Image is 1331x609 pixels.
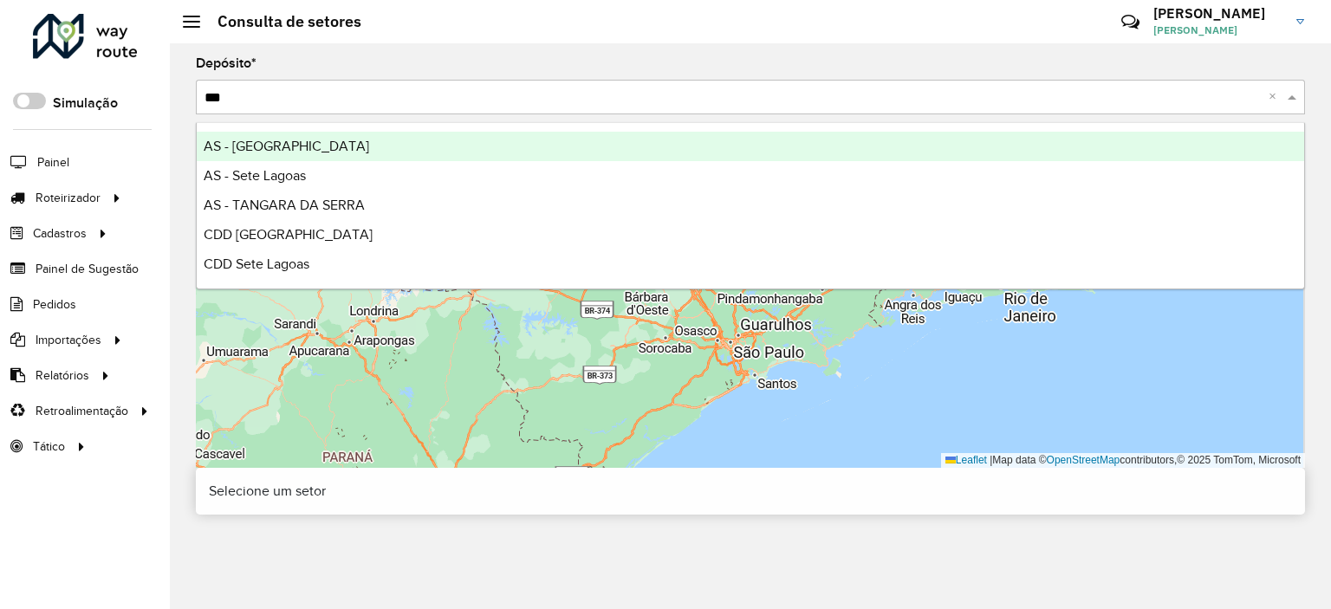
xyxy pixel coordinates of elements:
h2: Consulta de setores [200,12,361,31]
a: Leaflet [945,454,987,466]
span: AS - Sete Lagoas [204,168,306,183]
label: Depósito [196,53,256,74]
label: Simulação [53,93,118,113]
span: Tático [33,437,65,456]
span: Clear all [1269,87,1283,107]
div: Selecione um setor [196,468,1305,515]
div: Map data © contributors,© 2025 TomTom, Microsoft [941,453,1305,468]
span: AS - [GEOGRAPHIC_DATA] [204,139,369,153]
span: Roteirizador [36,189,101,207]
h3: [PERSON_NAME] [1153,5,1283,22]
span: AS - TANGARA DA SERRA [204,198,365,212]
a: Contato Rápido [1112,3,1149,41]
span: Cadastros [33,224,87,243]
span: Painel [37,153,69,172]
span: Importações [36,331,101,349]
span: Relatórios [36,366,89,385]
span: Retroalimentação [36,402,128,420]
span: Painel de Sugestão [36,260,139,278]
a: OpenStreetMap [1047,454,1120,466]
span: CDD Sete Lagoas [204,256,309,271]
span: [PERSON_NAME] [1153,23,1283,38]
ng-dropdown-panel: Options list [196,122,1305,289]
span: CDD [GEOGRAPHIC_DATA] [204,227,373,242]
span: Pedidos [33,295,76,314]
span: | [990,454,992,466]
